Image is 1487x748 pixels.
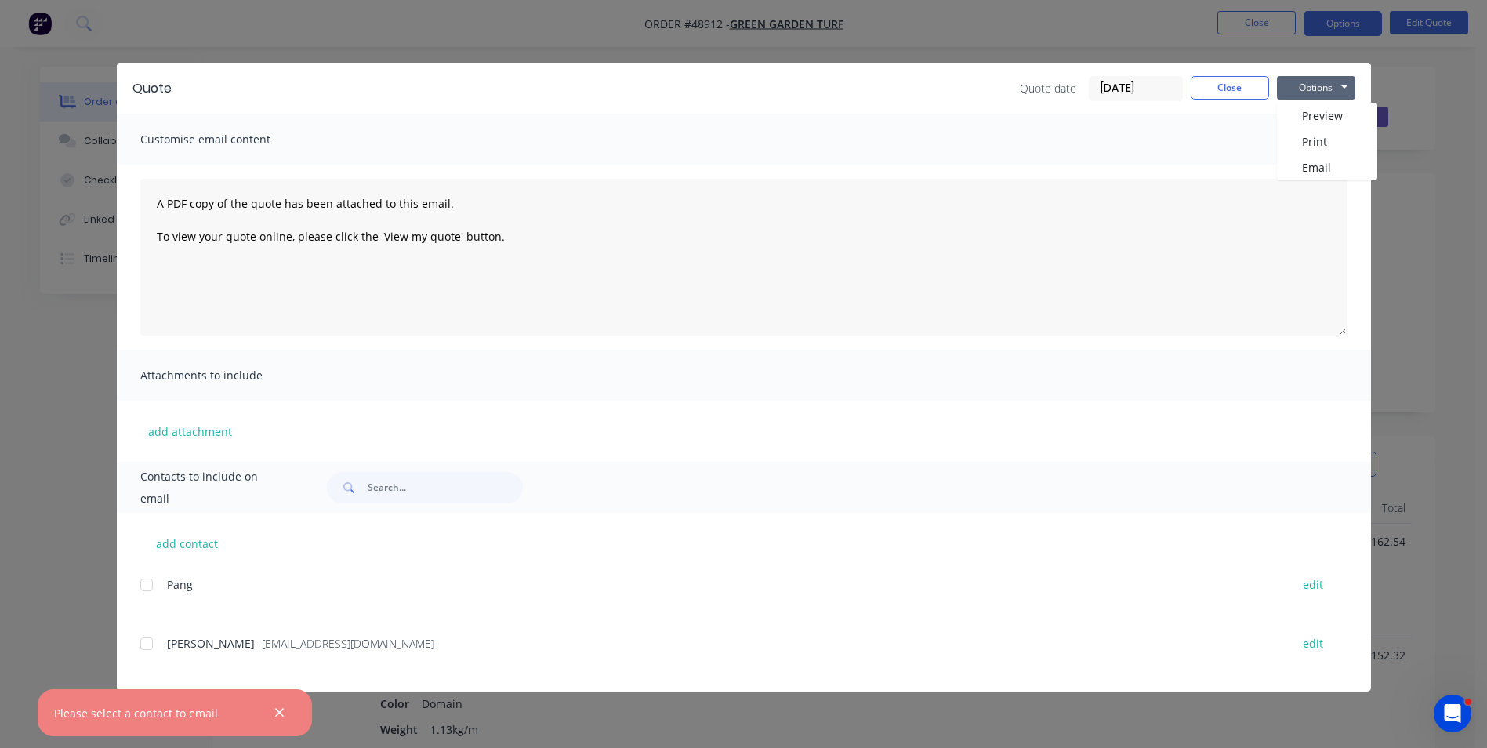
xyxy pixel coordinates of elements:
textarea: A PDF copy of the quote has been attached to this email. To view your quote online, please click ... [140,179,1347,336]
button: Preview [1277,103,1377,129]
span: Contacts to include on email [140,466,288,510]
button: Options [1277,76,1355,100]
button: Close [1191,76,1269,100]
button: edit [1293,633,1333,654]
span: Attachments to include [140,365,313,387]
span: - [EMAIL_ADDRESS][DOMAIN_NAME] [255,636,434,651]
span: [PERSON_NAME] [167,636,255,651]
span: Pang [167,577,193,592]
button: add contact [140,532,234,555]
button: Print [1277,129,1377,154]
span: Quote date [1020,80,1076,96]
div: Quote [132,79,172,98]
button: add attachment [140,419,240,443]
button: Email [1277,154,1377,180]
input: Search... [368,472,523,503]
iframe: Intercom live chat [1434,695,1471,732]
div: Please select a contact to email [54,705,218,721]
button: edit [1293,574,1333,595]
span: Customise email content [140,129,313,151]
